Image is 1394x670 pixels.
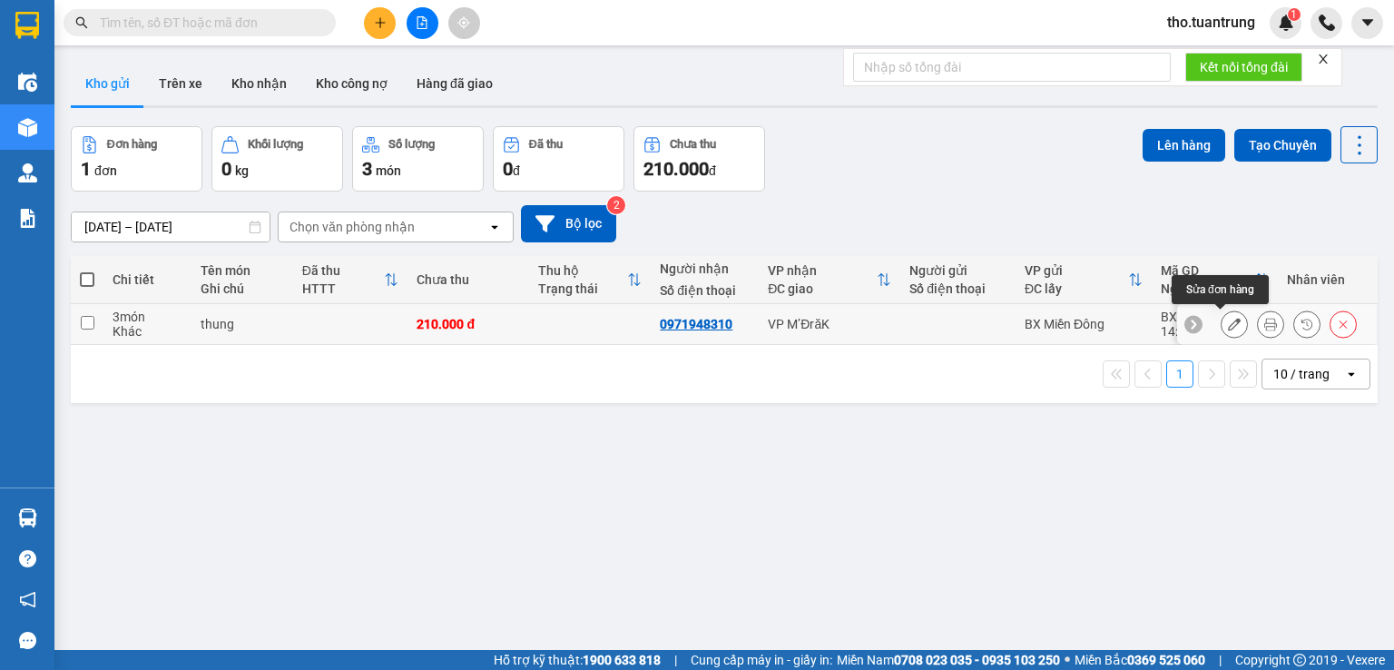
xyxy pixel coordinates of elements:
[293,256,408,304] th: Toggle SortBy
[416,16,428,29] span: file-add
[513,163,520,178] span: đ
[9,122,22,134] span: environment
[448,7,480,39] button: aim
[660,317,732,331] div: 0971948310
[125,98,241,118] li: VP VP M’ĐrăK
[709,163,716,178] span: đ
[18,209,37,228] img: solution-icon
[94,163,117,178] span: đơn
[125,122,138,134] span: environment
[407,7,438,39] button: file-add
[201,263,284,278] div: Tên món
[1161,263,1254,278] div: Mã GD
[1166,360,1193,388] button: 1
[660,283,750,298] div: Số điện thoại
[417,317,520,331] div: 210.000 đ
[1287,272,1367,287] div: Nhân viên
[113,324,182,339] div: Khác
[18,163,37,182] img: warehouse-icon
[374,16,387,29] span: plus
[100,13,314,33] input: Tìm tên, số ĐT hoặc mã đơn
[71,126,202,192] button: Đơn hàng1đơn
[1075,650,1205,670] span: Miền Bắc
[301,62,402,105] button: Kho công nợ
[417,272,520,287] div: Chưa thu
[494,650,661,670] span: Hỗ trợ kỹ thuật:
[290,218,415,236] div: Chọn văn phòng nhận
[1278,15,1294,31] img: icon-new-feature
[503,158,513,180] span: 0
[1319,15,1335,31] img: phone-icon
[1317,53,1330,65] span: close
[909,281,1006,296] div: Số điện thoại
[691,650,832,670] span: Cung cấp máy in - giấy in:
[81,158,91,180] span: 1
[1288,8,1301,21] sup: 1
[217,62,301,105] button: Kho nhận
[9,98,125,118] li: VP BX Miền Đông
[19,632,36,649] span: message
[75,16,88,29] span: search
[144,62,217,105] button: Trên xe
[1293,654,1306,666] span: copyright
[670,138,716,151] div: Chưa thu
[529,256,651,304] th: Toggle SortBy
[1153,11,1270,34] span: tho.tuantrung
[660,261,750,276] div: Người nhận
[1143,129,1225,162] button: Lên hàng
[1344,367,1359,381] svg: open
[1221,310,1248,338] div: Sửa đơn hàng
[493,126,624,192] button: Đã thu0đ
[529,138,563,151] div: Đã thu
[1065,656,1070,664] span: ⚪️
[1185,53,1302,82] button: Kết nối tổng đài
[837,650,1060,670] span: Miền Nam
[18,508,37,527] img: warehouse-icon
[521,205,616,242] button: Bộ lọc
[457,16,470,29] span: aim
[768,263,877,278] div: VP nhận
[487,220,502,234] svg: open
[1234,129,1331,162] button: Tạo Chuyến
[221,158,231,180] span: 0
[759,256,900,304] th: Toggle SortBy
[583,653,661,667] strong: 1900 633 818
[607,196,625,214] sup: 2
[376,163,401,178] span: món
[18,118,37,137] img: warehouse-icon
[19,550,36,567] span: question-circle
[113,272,182,287] div: Chi tiết
[19,591,36,608] span: notification
[1200,57,1288,77] span: Kết nối tổng đài
[1161,281,1254,296] div: Ngày ĐH
[201,317,284,331] div: thung
[674,650,677,670] span: |
[1127,653,1205,667] strong: 0369 525 060
[211,126,343,192] button: Khối lượng0kg
[538,281,627,296] div: Trạng thái
[9,121,122,235] b: Ki-ót C02, Dãy 7, BX Miền Đông, 292 Đinh Bộ [PERSON_NAME][GEOGRAPHIC_DATA][PERSON_NAME]
[643,158,709,180] span: 210.000
[1016,256,1152,304] th: Toggle SortBy
[9,9,73,73] img: logo.jpg
[107,138,157,151] div: Đơn hàng
[633,126,765,192] button: Chưa thu210.000đ
[1360,15,1376,31] span: caret-down
[248,138,303,151] div: Khối lượng
[538,263,627,278] div: Thu hộ
[71,62,144,105] button: Kho gửi
[1172,275,1269,304] div: Sửa đơn hàng
[15,12,39,39] img: logo-vxr
[1025,281,1128,296] div: ĐC lấy
[1025,317,1143,331] div: BX Miền Đông
[909,263,1006,278] div: Người gửi
[853,53,1171,82] input: Nhập số tổng đài
[235,163,249,178] span: kg
[125,121,238,195] b: Thôn 3, Xã M’ĐrắK, [GEOGRAPHIC_DATA]
[364,7,396,39] button: plus
[1273,365,1330,383] div: 10 / trang
[201,281,284,296] div: Ghi chú
[1351,7,1383,39] button: caret-down
[18,73,37,92] img: warehouse-icon
[302,281,385,296] div: HTTT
